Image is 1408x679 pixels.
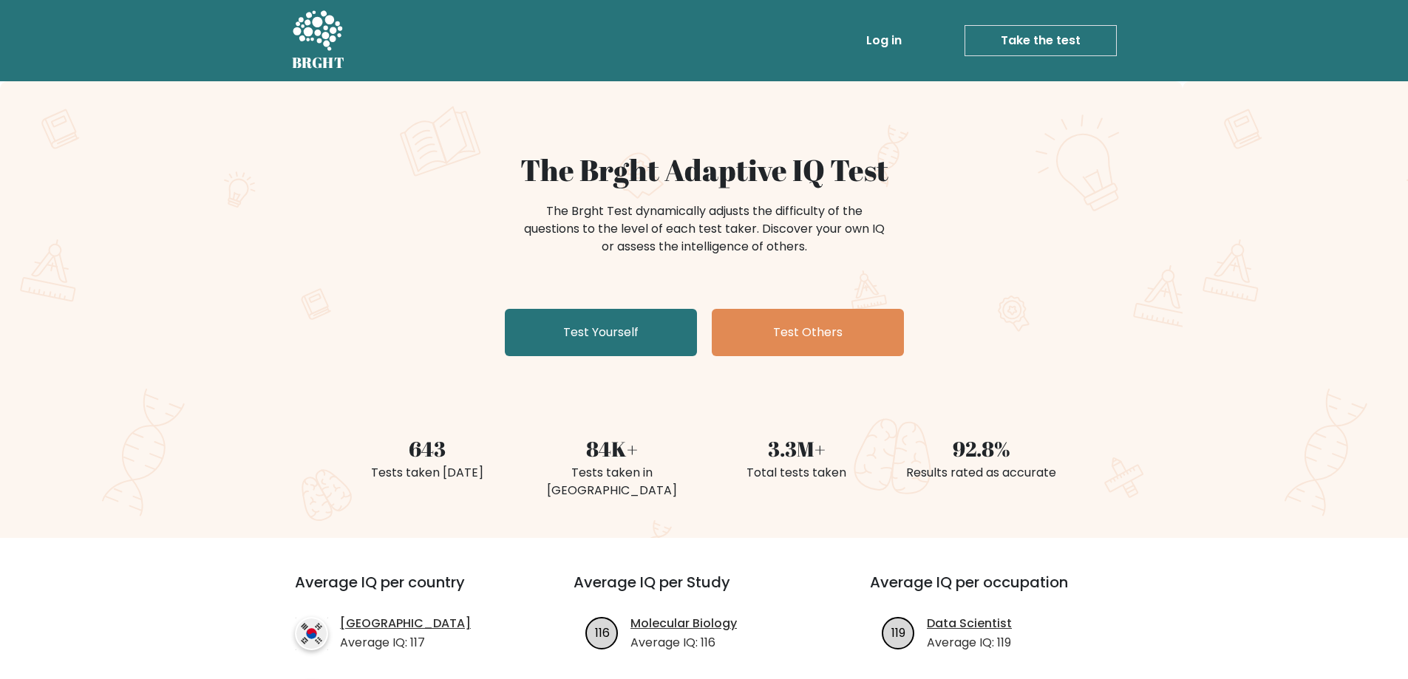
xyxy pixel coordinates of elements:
[344,433,511,464] div: 643
[712,309,904,356] a: Test Others
[340,615,471,632] a: [GEOGRAPHIC_DATA]
[344,152,1065,188] h1: The Brght Adaptive IQ Test
[927,634,1012,652] p: Average IQ: 119
[870,573,1131,609] h3: Average IQ per occupation
[595,624,610,641] text: 116
[898,433,1065,464] div: 92.8%
[713,464,880,482] div: Total tests taken
[344,464,511,482] div: Tests taken [DATE]
[295,617,328,650] img: country
[340,634,471,652] p: Average IQ: 117
[292,6,345,75] a: BRGHT
[965,25,1117,56] a: Take the test
[860,26,908,55] a: Log in
[528,464,696,499] div: Tests taken in [GEOGRAPHIC_DATA]
[505,309,697,356] a: Test Yourself
[574,573,834,609] h3: Average IQ per Study
[713,433,880,464] div: 3.3M+
[630,634,737,652] p: Average IQ: 116
[520,202,889,256] div: The Brght Test dynamically adjusts the difficulty of the questions to the level of each test take...
[292,54,345,72] h5: BRGHT
[891,624,905,641] text: 119
[295,573,520,609] h3: Average IQ per country
[898,464,1065,482] div: Results rated as accurate
[528,433,696,464] div: 84K+
[927,615,1012,632] a: Data Scientist
[630,615,737,632] a: Molecular Biology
